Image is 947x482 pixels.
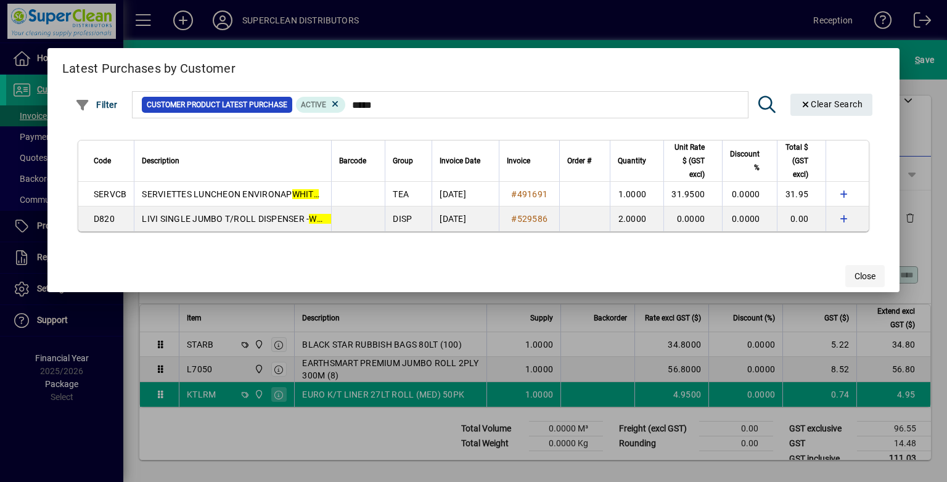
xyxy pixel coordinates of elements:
[507,154,552,168] div: Invoice
[517,214,548,224] span: 529586
[730,147,771,174] div: Discount %
[777,206,826,231] td: 0.00
[339,154,377,168] div: Barcode
[142,214,335,224] span: LIVI SINGLE JUMBO T/ROLL DISPENSER -
[610,182,663,206] td: 1.0000
[730,147,760,174] span: Discount %
[618,154,646,168] span: Quantity
[142,154,324,168] div: Description
[142,154,179,168] span: Description
[393,154,424,168] div: Group
[142,189,367,199] span: SERVIETTES LUNCHEON ENVIRONAP 1PLY (3000)
[94,214,115,224] span: D820
[845,265,885,287] button: Close
[790,94,873,116] button: Clear
[722,206,777,231] td: 0.0000
[507,212,552,226] a: #529586
[393,214,412,224] span: DISP
[567,154,591,168] span: Order #
[671,141,716,181] div: Unit Rate $ (GST excl)
[567,154,602,168] div: Order #
[147,99,287,111] span: Customer Product Latest Purchase
[517,189,548,199] span: 491691
[432,206,499,231] td: [DATE]
[94,154,111,168] span: Code
[777,182,826,206] td: 31.95
[393,189,409,199] span: TEA
[94,189,127,199] span: SERVCB
[618,154,657,168] div: Quantity
[800,99,863,109] span: Clear Search
[511,214,517,224] span: #
[663,206,722,231] td: 0.0000
[671,141,705,181] span: Unit Rate $ (GST excl)
[301,100,326,109] span: Active
[339,154,366,168] span: Barcode
[292,189,319,199] em: WHITE
[72,94,121,116] button: Filter
[785,141,808,181] span: Total $ (GST excl)
[507,187,552,201] a: #491691
[309,214,335,224] em: WHITE
[432,182,499,206] td: [DATE]
[440,154,491,168] div: Invoice Date
[610,206,663,231] td: 2.0000
[785,141,819,181] div: Total $ (GST excl)
[94,154,127,168] div: Code
[722,182,777,206] td: 0.0000
[47,48,900,84] h2: Latest Purchases by Customer
[507,154,530,168] span: Invoice
[511,189,517,199] span: #
[393,154,413,168] span: Group
[663,182,722,206] td: 31.9500
[440,154,480,168] span: Invoice Date
[296,97,345,113] mat-chip: Product Activation Status: Active
[855,270,875,283] span: Close
[75,100,118,110] span: Filter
